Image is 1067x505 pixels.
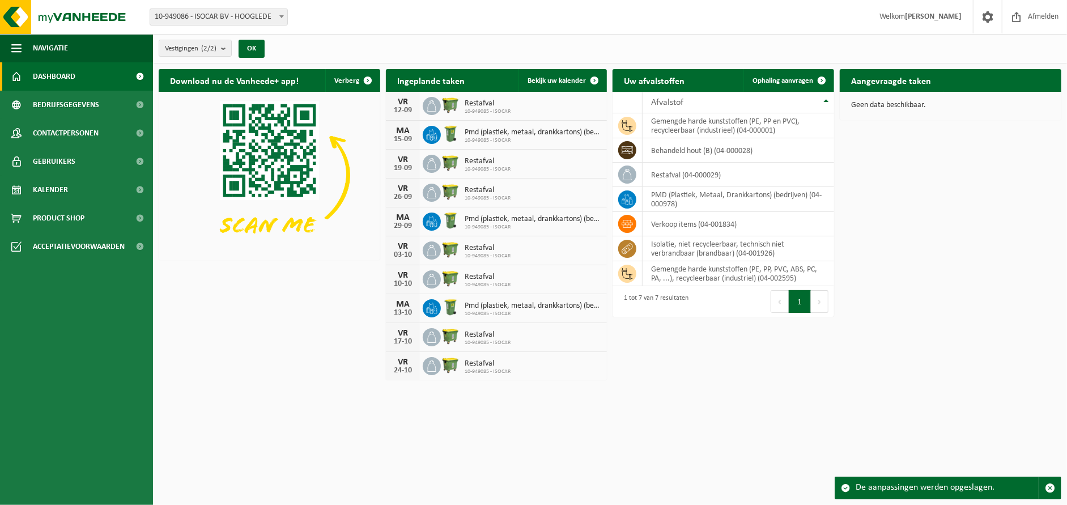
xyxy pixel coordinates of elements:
div: VR [392,358,414,367]
button: Vestigingen(2/2) [159,40,232,57]
span: 10-949085 - ISOCAR [465,311,602,317]
span: 10-949086 - ISOCAR BV - HOOGLEDE [150,9,287,25]
div: 29-09 [392,222,414,230]
h2: Aangevraagde taken [840,69,942,91]
span: Dashboard [33,62,75,91]
div: VR [392,155,414,164]
span: Afvalstof [651,98,683,107]
span: Acceptatievoorwaarden [33,232,125,261]
div: 19-09 [392,164,414,172]
td: PMD (Plastiek, Metaal, Drankkartons) (bedrijven) (04-000978) [643,187,834,212]
div: 17-10 [392,338,414,346]
img: WB-1100-HPE-GN-50 [441,326,460,346]
a: Ophaling aanvragen [743,69,833,92]
img: WB-1100-HPE-GN-50 [441,95,460,114]
div: De aanpassingen werden opgeslagen. [856,477,1039,499]
div: MA [392,213,414,222]
button: Previous [771,290,789,313]
div: VR [392,271,414,280]
span: 10-949085 - ISOCAR [465,108,511,115]
td: restafval (04-000029) [643,163,834,187]
td: gemengde harde kunststoffen (PE, PP en PVC), recycleerbaar (industrieel) (04-000001) [643,113,834,138]
strong: [PERSON_NAME] [905,12,962,21]
img: WB-0240-HPE-GN-50 [441,298,460,317]
span: Product Shop [33,204,84,232]
div: 13-10 [392,309,414,317]
button: Next [811,290,828,313]
span: 10-949086 - ISOCAR BV - HOOGLEDE [150,9,288,26]
div: VR [392,242,414,251]
div: 15-09 [392,135,414,143]
img: WB-1100-HPE-GN-50 [441,240,460,259]
span: Restafval [465,244,511,253]
count: (2/2) [201,45,216,52]
span: 10-949085 - ISOCAR [465,253,511,260]
h2: Download nu de Vanheede+ app! [159,69,310,91]
img: WB-1100-HPE-GN-50 [441,153,460,172]
div: 10-10 [392,280,414,288]
div: MA [392,300,414,309]
span: Vestigingen [165,40,216,57]
div: 03-10 [392,251,414,259]
div: VR [392,97,414,107]
span: Bekijk uw kalender [528,77,586,84]
span: Restafval [465,330,511,340]
span: Bedrijfsgegevens [33,91,99,119]
img: WB-0240-HPE-GN-50 [441,211,460,230]
span: Navigatie [33,34,68,62]
img: WB-1100-HPE-GN-50 [441,355,460,375]
span: Gebruikers [33,147,75,176]
td: gemengde harde kunststoffen (PE, PP, PVC, ABS, PC, PA, ...), recycleerbaar (industriel) (04-002595) [643,261,834,286]
h2: Ingeplande taken [386,69,476,91]
div: 24-10 [392,367,414,375]
div: 26-09 [392,193,414,201]
img: WB-0240-HPE-GN-50 [441,124,460,143]
span: Restafval [465,99,511,108]
img: WB-1100-HPE-GN-50 [441,182,460,201]
span: 10-949085 - ISOCAR [465,340,511,346]
p: Geen data beschikbaar. [851,101,1050,109]
td: verkoop items (04-001834) [643,212,834,236]
span: 10-949085 - ISOCAR [465,166,511,173]
span: Ophaling aanvragen [753,77,813,84]
span: Pmd (plastiek, metaal, drankkartons) (bedrijven) [465,215,602,224]
span: Verberg [334,77,359,84]
span: Restafval [465,186,511,195]
span: Restafval [465,273,511,282]
div: MA [392,126,414,135]
div: VR [392,329,414,338]
button: OK [239,40,265,58]
a: Bekijk uw kalender [518,69,606,92]
div: 1 tot 7 van 7 resultaten [618,289,688,314]
span: Restafval [465,359,511,368]
span: Restafval [465,157,511,166]
div: 12-09 [392,107,414,114]
span: Pmd (plastiek, metaal, drankkartons) (bedrijven) [465,302,602,311]
td: behandeld hout (B) (04-000028) [643,138,834,163]
span: Contactpersonen [33,119,99,147]
span: Kalender [33,176,68,204]
button: Verberg [325,69,379,92]
span: 10-949085 - ISOCAR [465,224,602,231]
div: VR [392,184,414,193]
img: WB-1100-HPE-GN-50 [441,269,460,288]
span: 10-949085 - ISOCAR [465,282,511,288]
h2: Uw afvalstoffen [613,69,696,91]
img: Download de VHEPlus App [159,92,380,258]
span: Pmd (plastiek, metaal, drankkartons) (bedrijven) [465,128,602,137]
button: 1 [789,290,811,313]
span: 10-949085 - ISOCAR [465,368,511,375]
td: isolatie, niet recycleerbaar, technisch niet verbrandbaar (brandbaar) (04-001926) [643,236,834,261]
span: 10-949085 - ISOCAR [465,195,511,202]
span: 10-949085 - ISOCAR [465,137,602,144]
